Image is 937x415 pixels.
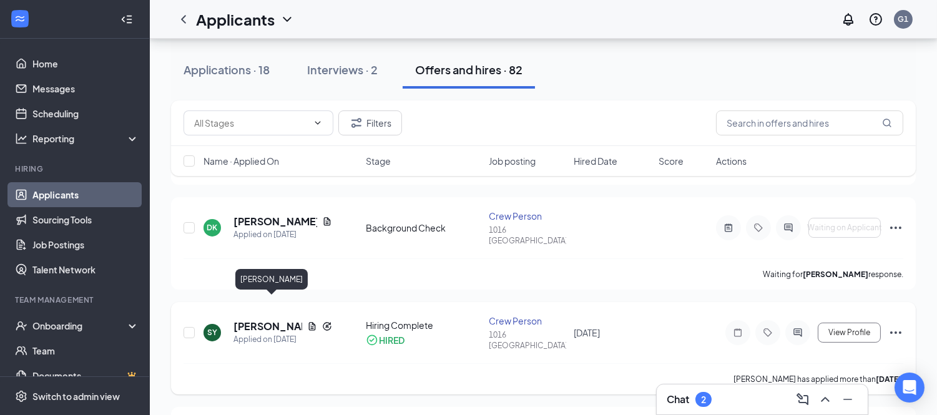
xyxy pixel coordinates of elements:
h5: [PERSON_NAME] [233,215,317,228]
button: View Profile [818,323,881,343]
div: [PERSON_NAME] [235,269,308,290]
a: DocumentsCrown [32,363,139,388]
svg: Minimize [840,392,855,407]
div: 2 [701,394,706,405]
span: View Profile [828,328,870,337]
svg: CheckmarkCircle [366,334,378,346]
svg: Collapse [120,13,133,26]
svg: ActiveChat [790,328,805,338]
span: Name · Applied On [204,155,279,167]
a: Home [32,51,139,76]
div: Switch to admin view [32,390,120,403]
b: [DATE] [876,374,901,384]
svg: Reapply [322,321,332,331]
button: ComposeMessage [793,389,813,409]
span: [DATE] [574,327,600,338]
div: HIRED [379,334,405,346]
svg: Ellipses [888,220,903,235]
svg: ChevronDown [280,12,295,27]
input: All Stages [194,116,308,130]
b: [PERSON_NAME] [803,270,868,279]
svg: WorkstreamLogo [14,12,26,25]
div: Onboarding [32,320,129,332]
a: Sourcing Tools [32,207,139,232]
span: Waiting on Applicant [807,223,882,232]
svg: ActiveNote [721,223,736,233]
div: 1016 [GEOGRAPHIC_DATA] [489,225,566,246]
div: Reporting [32,132,140,145]
div: SY [207,327,217,338]
svg: UserCheck [15,320,27,332]
h3: Chat [667,393,689,406]
h1: Applicants [196,9,275,30]
svg: Tag [751,223,766,233]
svg: Notifications [841,12,856,27]
div: Background Check [366,222,482,234]
div: Open Intercom Messenger [895,373,925,403]
button: Waiting on Applicant [808,218,881,238]
span: Actions [716,155,747,167]
svg: Filter [349,115,364,130]
h5: [PERSON_NAME] [233,320,302,333]
svg: Analysis [15,132,27,145]
div: Applied on [DATE] [233,228,332,241]
button: Minimize [838,389,858,409]
div: Interviews · 2 [307,62,378,77]
a: Applicants [32,182,139,207]
a: Scheduling [32,101,139,126]
a: Team [32,338,139,363]
svg: MagnifyingGlass [882,118,892,128]
svg: ComposeMessage [795,392,810,407]
svg: Document [322,217,332,227]
div: Crew Person [489,315,566,327]
svg: Note [730,328,745,338]
div: Hiring [15,164,137,174]
svg: Ellipses [888,325,903,340]
span: Stage [366,155,391,167]
svg: ChevronUp [818,392,833,407]
span: Score [659,155,684,167]
span: Hired Date [574,155,617,167]
button: ChevronUp [815,389,835,409]
a: Talent Network [32,257,139,282]
p: Waiting for response. [763,269,903,280]
input: Search in offers and hires [716,110,903,135]
a: Messages [32,76,139,101]
div: Crew Person [489,210,566,222]
div: Hiring Complete [366,319,482,331]
svg: Document [307,321,317,331]
div: Applied on [DATE] [233,333,332,346]
div: Offers and hires · 82 [415,62,522,77]
div: Applications · 18 [184,62,270,77]
p: [PERSON_NAME] has applied more than . [733,374,903,384]
span: Job posting [489,155,536,167]
svg: Tag [760,328,775,338]
svg: ActiveChat [781,223,796,233]
button: Filter Filters [338,110,402,135]
svg: ChevronLeft [176,12,191,27]
svg: ChevronDown [313,118,323,128]
svg: QuestionInfo [868,12,883,27]
div: DK [207,222,218,233]
div: Team Management [15,295,137,305]
svg: Settings [15,390,27,403]
div: G1 [898,14,909,24]
a: Job Postings [32,232,139,257]
div: 1016 [GEOGRAPHIC_DATA] [489,330,566,351]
